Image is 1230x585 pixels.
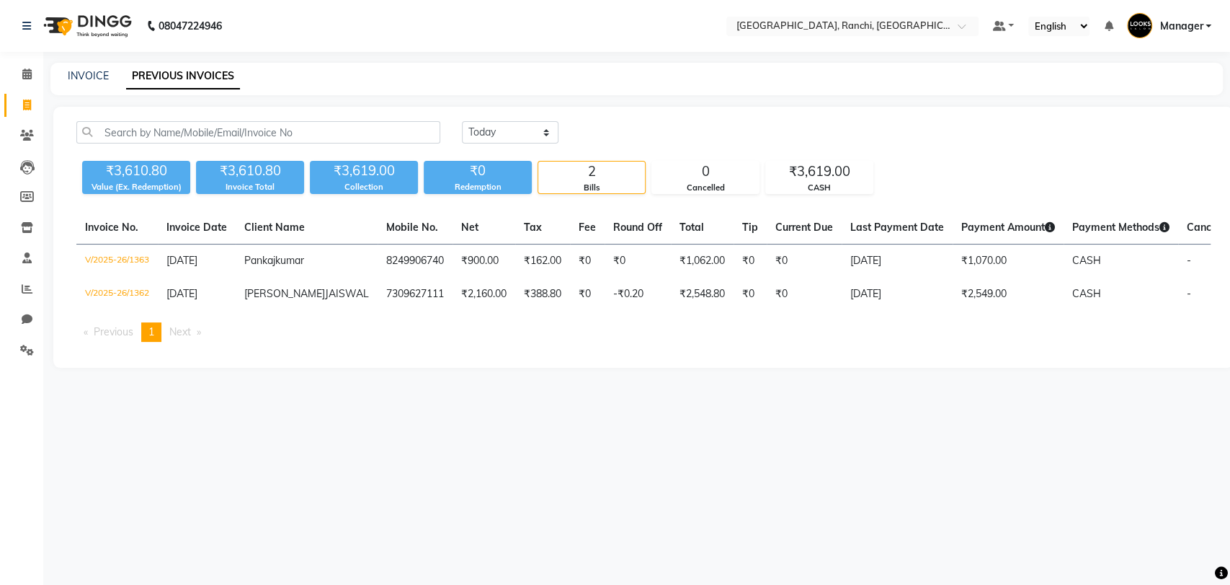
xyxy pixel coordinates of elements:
[953,278,1064,311] td: ₹2,549.00
[82,181,190,193] div: Value (Ex. Redemption)
[169,325,191,338] span: Next
[850,221,944,234] span: Last Payment Date
[166,254,197,267] span: [DATE]
[244,287,325,300] span: [PERSON_NAME]
[742,221,758,234] span: Tip
[244,254,275,267] span: Pankaj
[378,278,453,311] td: 7309627111
[126,63,240,89] a: PREVIOUS INVOICES
[605,278,671,311] td: -₹0.20
[378,245,453,278] td: 8249906740
[767,278,842,311] td: ₹0
[524,221,542,234] span: Tax
[652,162,759,182] div: 0
[766,182,873,194] div: CASH
[85,221,138,234] span: Invoice No.
[842,245,953,278] td: [DATE]
[453,278,515,311] td: ₹2,160.00
[1187,287,1191,300] span: -
[538,182,645,194] div: Bills
[538,162,645,182] div: 2
[325,287,369,300] span: JAISWAL
[244,221,305,234] span: Client Name
[734,278,767,311] td: ₹0
[424,181,532,193] div: Redemption
[570,245,605,278] td: ₹0
[82,161,190,181] div: ₹3,610.80
[515,245,570,278] td: ₹162.00
[605,245,671,278] td: ₹0
[953,245,1064,278] td: ₹1,070.00
[767,245,842,278] td: ₹0
[310,161,418,181] div: ₹3,619.00
[94,325,133,338] span: Previous
[961,221,1055,234] span: Payment Amount
[76,278,158,311] td: V/2025-26/1362
[775,221,833,234] span: Current Due
[1072,287,1101,300] span: CASH
[842,278,953,311] td: [DATE]
[671,278,734,311] td: ₹2,548.80
[1072,254,1101,267] span: CASH
[159,6,222,46] b: 08047224946
[1127,13,1152,38] img: Manager
[76,245,158,278] td: V/2025-26/1363
[386,221,438,234] span: Mobile No.
[1072,221,1169,234] span: Payment Methods
[652,182,759,194] div: Cancelled
[453,245,515,278] td: ₹900.00
[579,221,596,234] span: Fee
[37,6,135,46] img: logo
[196,161,304,181] div: ₹3,610.80
[310,181,418,193] div: Collection
[148,325,154,338] span: 1
[68,69,109,82] a: INVOICE
[570,278,605,311] td: ₹0
[1187,254,1191,267] span: -
[515,278,570,311] td: ₹388.80
[424,161,532,181] div: ₹0
[613,221,662,234] span: Round Off
[671,245,734,278] td: ₹1,062.00
[734,245,767,278] td: ₹0
[76,121,440,144] input: Search by Name/Mobile/Email/Invoice No
[679,221,704,234] span: Total
[766,162,873,182] div: ₹3,619.00
[1159,19,1203,34] span: Manager
[461,221,478,234] span: Net
[166,287,197,300] span: [DATE]
[166,221,227,234] span: Invoice Date
[275,254,304,267] span: kumar
[196,181,304,193] div: Invoice Total
[76,322,1211,342] nav: Pagination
